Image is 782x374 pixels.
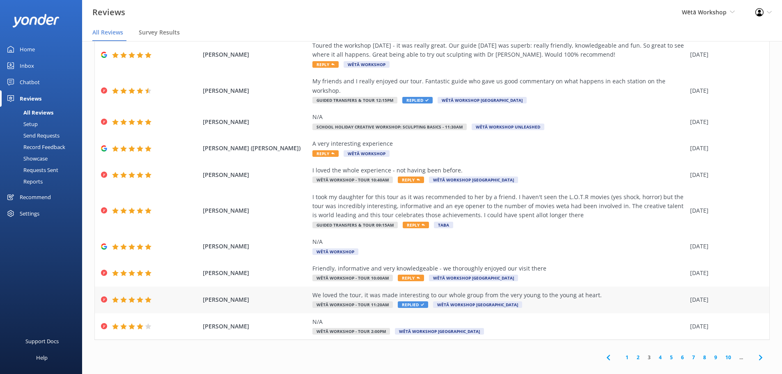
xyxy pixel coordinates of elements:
a: Setup [5,118,82,130]
div: [DATE] [690,170,759,179]
span: Wētā Workshop [312,248,358,255]
a: 1 [621,353,633,361]
span: [PERSON_NAME] [203,117,309,126]
span: [PERSON_NAME] [203,242,309,251]
div: N/A [312,237,686,246]
span: Wētā Workshop - Tour 2:00pm [312,328,390,335]
div: Setup [5,118,38,130]
div: Recommend [20,189,51,205]
span: [PERSON_NAME] [203,170,309,179]
div: We loved the tour, it was made interesting to our whole group from the very young to the young at... [312,291,686,300]
div: [DATE] [690,206,759,215]
span: [PERSON_NAME] [203,86,309,95]
a: 2 [633,353,644,361]
div: Reviews [20,90,41,107]
div: A very interesting experience [312,139,686,148]
span: Wētā Workshop [GEOGRAPHIC_DATA] [438,97,527,103]
a: Reports [5,176,82,187]
span: Wētā Workshop [GEOGRAPHIC_DATA] [429,177,518,183]
span: TABA [434,222,453,228]
a: Send Requests [5,130,82,141]
a: 6 [677,353,688,361]
div: My friends and I really enjoyed our tour. Fantastic guide who gave us good commentary on what hap... [312,77,686,95]
span: ... [735,353,747,361]
div: [DATE] [690,86,759,95]
div: N/A [312,317,686,326]
a: All Reviews [5,107,82,118]
span: Wētā Workshop - Tour 11:20am [312,301,393,308]
div: [DATE] [690,322,759,331]
div: Toured the workshop [DATE] - it was really great. Our guide [DATE] was superb: really friendly, k... [312,41,686,60]
div: Requests Sent [5,164,58,176]
span: All Reviews [92,28,123,37]
span: Wētā Workshop - Tour 10:40am [312,177,393,183]
a: 8 [699,353,710,361]
span: [PERSON_NAME] [203,322,309,331]
div: [DATE] [690,117,759,126]
span: Reply [398,275,424,281]
span: Wētā Workshop [682,8,727,16]
div: Home [20,41,35,57]
span: [PERSON_NAME] [203,268,309,278]
a: 4 [655,353,666,361]
a: 7 [688,353,699,361]
span: Replied [398,301,428,308]
div: I loved the whole experience - not having been before. [312,166,686,175]
div: Record Feedback [5,141,65,153]
div: N/A [312,112,686,122]
span: Guided Transfers & Tour 12:15pm [312,97,397,103]
div: [DATE] [690,295,759,304]
a: 5 [666,353,677,361]
div: Inbox [20,57,34,74]
div: Send Requests [5,130,60,141]
span: Wētā Workshop [344,150,390,157]
span: Reply [398,177,424,183]
span: [PERSON_NAME] ([PERSON_NAME]) [203,144,309,153]
a: Showcase [5,153,82,164]
span: Reply [403,222,429,228]
div: [DATE] [690,144,759,153]
span: Reply [312,61,339,68]
span: Replied [402,97,433,103]
div: All Reviews [5,107,53,118]
div: Settings [20,205,39,222]
span: Wētā Workshop [344,61,390,68]
div: [DATE] [690,242,759,251]
a: Record Feedback [5,141,82,153]
span: Wētā Workshop [GEOGRAPHIC_DATA] [429,275,518,281]
span: Survey Results [139,28,180,37]
span: School Holiday Creative Workshop: Sculpting Basics - 11:30am [312,124,467,130]
span: Wētā Workshop [GEOGRAPHIC_DATA] [395,328,484,335]
span: Guided Transfers & Tour 09:15am [312,222,398,228]
span: [PERSON_NAME] [203,206,309,215]
div: Reports [5,176,43,187]
span: Wētā Workshop Unleashed [472,124,544,130]
span: [PERSON_NAME] [203,50,309,59]
a: 9 [710,353,721,361]
div: [DATE] [690,50,759,59]
a: Requests Sent [5,164,82,176]
h3: Reviews [92,6,125,19]
span: Wētā Workshop [GEOGRAPHIC_DATA] [433,301,522,308]
span: [PERSON_NAME] [203,295,309,304]
span: Wētā Workshop - Tour 10:00am [312,275,393,281]
div: Showcase [5,153,48,164]
div: [DATE] [690,268,759,278]
div: Support Docs [25,333,59,349]
a: 3 [644,353,655,361]
span: Reply [312,150,339,157]
a: 10 [721,353,735,361]
img: yonder-white-logo.png [12,14,60,28]
div: I took my daughter for this tour as it was recommended to her by a friend. I haven't seen the L.O... [312,193,686,220]
div: Friendly, informative and very knowledgeable - we thoroughly enjoyed our visit there [312,264,686,273]
div: Chatbot [20,74,40,90]
div: Help [36,349,48,366]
